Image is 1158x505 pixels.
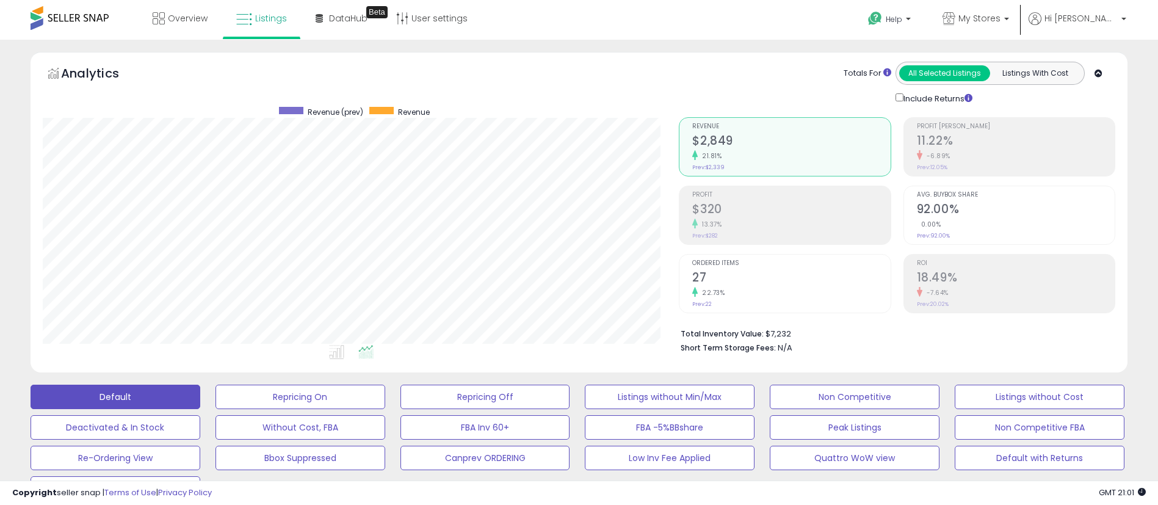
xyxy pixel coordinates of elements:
[692,164,725,171] small: Prev: $2,339
[585,385,755,409] button: Listings without Min/Max
[922,151,950,161] small: -6.89%
[585,446,755,470] button: Low Inv Fee Applied
[1044,12,1118,24] span: Hi [PERSON_NAME]
[917,134,1115,150] h2: 11.22%
[844,68,891,79] div: Totals For
[31,476,200,501] button: At Risk of LOW INV
[308,107,363,117] span: Revenue (prev)
[867,11,883,26] i: Get Help
[12,487,212,499] div: seller snap | |
[955,446,1124,470] button: Default with Returns
[692,232,718,239] small: Prev: $282
[917,260,1115,267] span: ROI
[215,385,385,409] button: Repricing On
[886,14,902,24] span: Help
[917,192,1115,198] span: Avg. Buybox Share
[681,329,764,339] b: Total Inventory Value:
[31,415,200,440] button: Deactivated & In Stock
[692,202,890,219] h2: $320
[858,2,923,40] a: Help
[698,220,722,229] small: 13.37%
[698,151,722,161] small: 21.81%
[681,343,776,353] b: Short Term Storage Fees:
[692,260,890,267] span: Ordered Items
[1029,12,1126,40] a: Hi [PERSON_NAME]
[329,12,367,24] span: DataHub
[215,415,385,440] button: Without Cost, FBA
[681,325,1106,340] li: $7,232
[692,271,890,287] h2: 27
[158,487,212,498] a: Privacy Policy
[585,415,755,440] button: FBA -5%BBshare
[917,300,949,308] small: Prev: 20.02%
[958,12,1001,24] span: My Stores
[61,65,143,85] h5: Analytics
[31,446,200,470] button: Re-Ordering View
[770,385,939,409] button: Non Competitive
[400,385,570,409] button: Repricing Off
[366,6,388,18] div: Tooltip anchor
[692,134,890,150] h2: $2,849
[692,123,890,130] span: Revenue
[31,385,200,409] button: Default
[770,446,939,470] button: Quattro WoW view
[398,107,430,117] span: Revenue
[400,415,570,440] button: FBA Inv 60+
[917,123,1115,130] span: Profit [PERSON_NAME]
[778,342,792,354] span: N/A
[400,446,570,470] button: Canprev ORDERING
[168,12,208,24] span: Overview
[1099,487,1146,498] span: 2025-09-16 21:01 GMT
[12,487,57,498] strong: Copyright
[917,164,947,171] small: Prev: 12.05%
[886,91,987,105] div: Include Returns
[917,220,941,229] small: 0.00%
[955,415,1124,440] button: Non Competitive FBA
[215,446,385,470] button: Bbox Suppressed
[922,288,949,297] small: -7.64%
[917,232,950,239] small: Prev: 92.00%
[990,65,1080,81] button: Listings With Cost
[917,202,1115,219] h2: 92.00%
[955,385,1124,409] button: Listings without Cost
[698,288,725,297] small: 22.73%
[255,12,287,24] span: Listings
[692,192,890,198] span: Profit
[770,415,939,440] button: Peak Listings
[692,300,712,308] small: Prev: 22
[104,487,156,498] a: Terms of Use
[917,271,1115,287] h2: 18.49%
[899,65,990,81] button: All Selected Listings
